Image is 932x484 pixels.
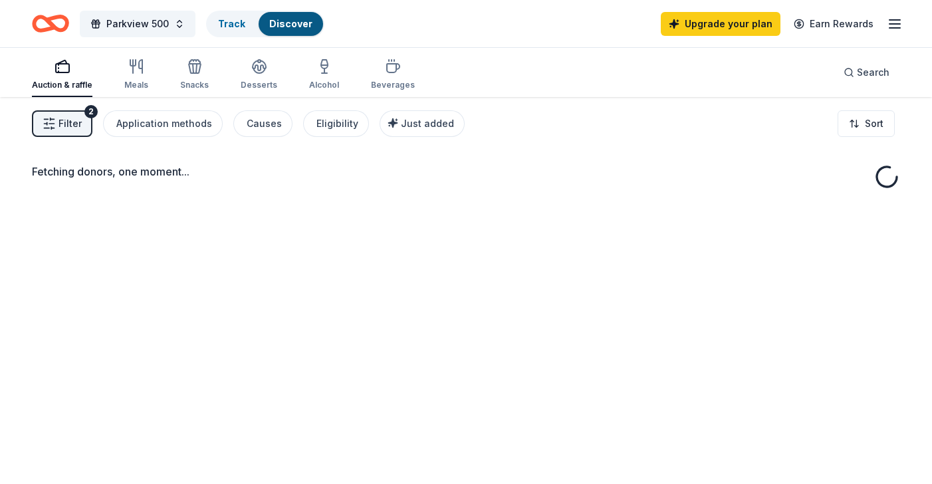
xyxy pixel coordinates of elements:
[233,110,292,137] button: Causes
[116,116,212,132] div: Application methods
[84,105,98,118] div: 2
[32,53,92,97] button: Auction & raffle
[269,18,312,29] a: Discover
[857,64,889,80] span: Search
[838,110,895,137] button: Sort
[247,116,282,132] div: Causes
[241,53,277,97] button: Desserts
[303,110,369,137] button: Eligibility
[316,116,358,132] div: Eligibility
[371,80,415,90] div: Beverages
[180,53,209,97] button: Snacks
[206,11,324,37] button: TrackDiscover
[661,12,780,36] a: Upgrade your plan
[32,80,92,90] div: Auction & raffle
[32,164,900,180] div: Fetching donors, one moment...
[106,16,169,32] span: Parkview 500
[124,53,148,97] button: Meals
[218,18,245,29] a: Track
[371,53,415,97] button: Beverages
[80,11,195,37] button: Parkview 500
[32,8,69,39] a: Home
[180,80,209,90] div: Snacks
[380,110,465,137] button: Just added
[32,110,92,137] button: Filter2
[786,12,881,36] a: Earn Rewards
[103,110,223,137] button: Application methods
[865,116,883,132] span: Sort
[309,80,339,90] div: Alcohol
[124,80,148,90] div: Meals
[58,116,82,132] span: Filter
[309,53,339,97] button: Alcohol
[833,59,900,86] button: Search
[401,118,454,129] span: Just added
[241,80,277,90] div: Desserts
